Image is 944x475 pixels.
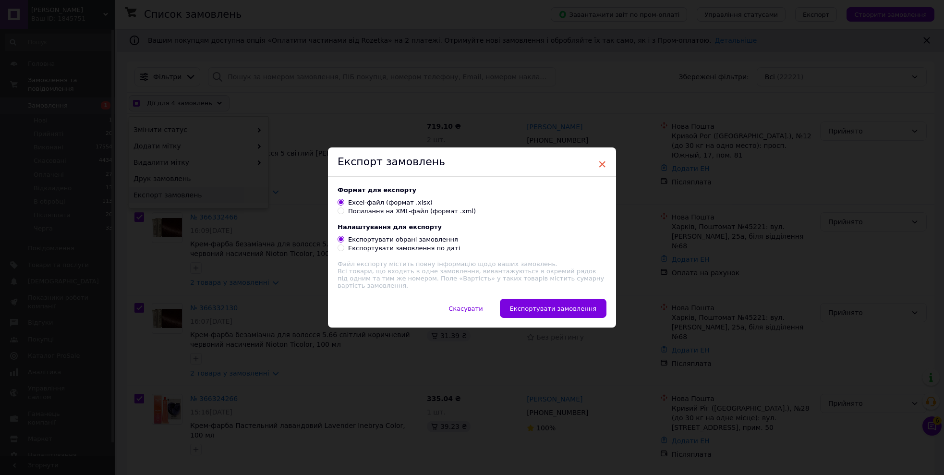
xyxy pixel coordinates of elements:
div: Експортувати обрані замовлення [348,235,458,244]
button: Експортувати замовлення [500,299,606,318]
div: Налаштування для експорту [338,223,606,231]
div: Файл експорту містить повну інформацію щодо ваших замовлень. [338,260,606,268]
div: Формат для експорту [338,186,606,194]
span: Скасувати [448,305,483,312]
div: Посилання на XML-файл (формат .xml) [348,207,476,216]
div: Експорт замовлень [328,147,616,177]
div: Excel-файл (формат .xlsx) [348,198,433,207]
span: Експортувати замовлення [510,305,596,312]
div: Експортувати замовлення по даті [348,244,460,253]
span: × [598,156,606,172]
button: Скасувати [438,299,493,318]
div: Всі товари, що входять в одне замовлення, вивантажуються в окремий рядок під одним та тим же номе... [338,260,606,289]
